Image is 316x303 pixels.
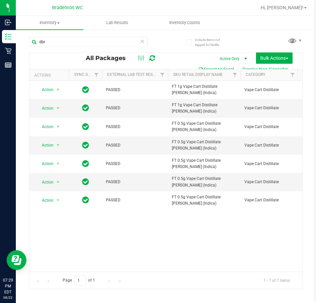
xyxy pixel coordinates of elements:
[172,194,237,207] span: FT 0.5g Vape Cart Distillate [PERSON_NAME] (Indica)
[173,72,223,77] a: Sku Retail Display Name
[140,37,144,46] span: Clear
[82,103,89,113] span: In Sync
[54,196,62,205] span: select
[106,179,164,185] span: PASSED
[244,87,294,93] span: Vape Cart Distillate
[5,19,12,26] inline-svg: Inbound
[260,55,288,61] span: Bulk Actions
[244,179,294,185] span: Vape Cart Distillate
[82,177,89,186] span: In Sync
[5,33,12,40] inline-svg: Inventory
[244,124,294,130] span: Vape Cart Distillate
[172,102,237,115] span: FT 1g Vape Cart Distillate [PERSON_NAME] (Indica)
[82,159,89,168] span: In Sync
[36,141,54,150] span: Action
[256,52,293,64] button: Bulk Actions
[29,37,148,47] input: Search Package ID, Item Name, SKU, Lot or Part Number...
[172,157,237,170] span: FT 0.5g Vape Cart Distillate [PERSON_NAME] (Indica)
[3,277,13,295] p: 07:29 PM EDT
[82,195,89,205] span: In Sync
[287,69,298,81] a: Filter
[36,104,54,113] span: Action
[258,275,295,285] span: 1 - 7 of 7 items
[244,197,294,203] span: Vape Cart Distillate
[54,85,62,94] span: select
[230,69,240,81] a: Filter
[246,72,265,77] a: Category
[106,197,164,203] span: PASSED
[160,20,209,26] span: Inventory Counts
[52,5,83,11] span: Bradenton WC
[74,275,86,286] input: 1
[82,141,89,150] span: In Sync
[34,73,66,78] div: Actions
[172,176,237,188] span: FT 0.5g Vape Cart Distillate [PERSON_NAME] (Indica)
[74,72,100,77] a: Sync Status
[106,124,164,130] span: PASSED
[172,120,237,133] span: FT 0.5g Vape Cart Distillate [PERSON_NAME] (Indica)
[83,16,151,30] a: Lab Results
[244,142,294,149] span: Vape Cart Distillate
[36,85,54,94] span: Action
[7,250,26,270] iframe: Resource center
[36,122,54,131] span: Action
[54,178,62,187] span: select
[16,16,83,30] a: Inventory
[106,161,164,167] span: PASSED
[82,85,89,94] span: In Sync
[238,64,293,75] button: Receive Non-Cannabis
[261,5,303,10] span: Hi, [PERSON_NAME]!
[36,178,54,187] span: Action
[54,141,62,150] span: select
[106,87,164,93] span: PASSED
[157,69,168,81] a: Filter
[107,72,159,77] a: External Lab Test Result
[172,139,237,151] span: FT 0.5g Vape Cart Distillate [PERSON_NAME] (Indica)
[54,104,62,113] span: select
[5,48,12,54] inline-svg: Retail
[3,295,13,300] p: 08/22
[195,37,228,47] span: Include items not tagged for facility
[97,20,137,26] span: Lab Results
[54,122,62,131] span: select
[54,159,62,168] span: select
[36,159,54,168] span: Action
[82,122,89,131] span: In Sync
[106,142,164,149] span: PASSED
[194,64,238,75] button: Export to Excel
[91,69,102,81] a: Filter
[244,161,294,167] span: Vape Cart Distillate
[172,84,237,96] span: FT 1g Vape Cart Distillate [PERSON_NAME] (Indica)
[86,54,132,62] span: All Packages
[57,275,101,286] span: Page of 1
[5,62,12,68] inline-svg: Reports
[16,20,83,26] span: Inventory
[106,105,164,111] span: PASSED
[151,16,219,30] a: Inventory Counts
[244,105,294,111] span: Vape Cart Distillate
[36,196,54,205] span: Action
